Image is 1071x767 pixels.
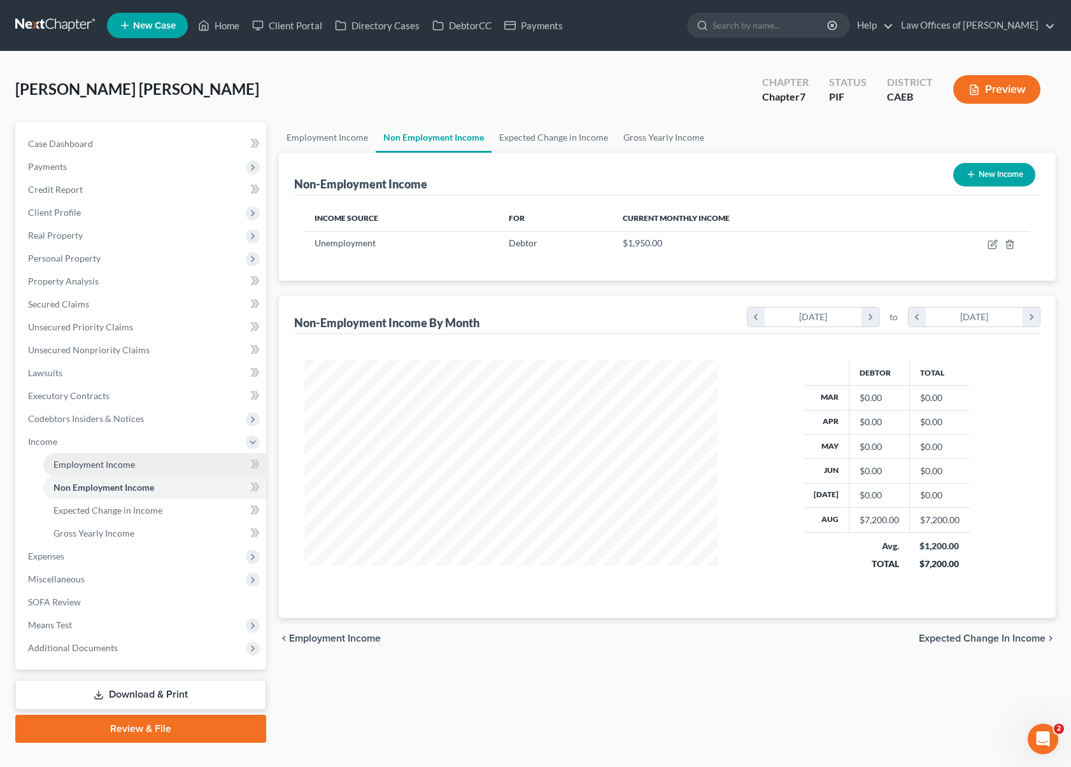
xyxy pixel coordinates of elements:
div: TOTAL [859,558,899,570]
span: Unsecured Priority Claims [28,321,133,332]
div: District [887,75,933,90]
span: Additional Documents [28,642,118,653]
span: For [509,213,525,223]
th: May [804,434,849,458]
a: Executory Contracts [18,384,266,407]
a: Case Dashboard [18,132,266,155]
div: Status [829,75,867,90]
a: Law Offices of [PERSON_NAME] [895,14,1055,37]
div: $0.00 [860,440,899,453]
span: Executory Contracts [28,390,110,401]
a: Client Portal [246,14,329,37]
a: Expected Change in Income [492,122,616,153]
div: $0.00 [860,489,899,502]
div: Avg. [859,540,899,552]
span: Gross Yearly Income [53,528,134,538]
button: New Income [953,163,1035,186]
div: CAEB [887,90,933,104]
i: chevron_right [862,307,879,327]
span: Property Analysis [28,276,99,286]
div: $7,200.00 [860,514,899,526]
span: Miscellaneous [28,573,85,584]
span: Lawsuits [28,367,62,378]
td: $0.00 [909,386,970,410]
td: $0.00 [909,483,970,507]
i: chevron_right [1023,307,1040,327]
span: 2 [1054,724,1064,734]
th: Total [909,360,970,385]
i: chevron_right [1046,633,1056,644]
th: Debtor [849,360,909,385]
span: Debtor [509,237,537,248]
a: Employment Income [43,453,266,476]
div: $7,200.00 [919,558,960,570]
div: Non-Employment Income By Month [294,315,479,330]
span: Current Monthly Income [623,213,730,223]
div: Chapter [762,90,809,104]
button: Preview [953,75,1040,104]
div: $0.00 [860,465,899,477]
div: $0.00 [860,416,899,428]
span: SOFA Review [28,596,81,607]
div: [DATE] [765,307,862,327]
a: Review & File [15,715,266,743]
th: Apr [804,410,849,434]
span: Personal Property [28,253,101,264]
span: [PERSON_NAME] [PERSON_NAME] [15,80,259,98]
span: Unemployment [315,237,376,248]
a: Download & Print [15,680,266,710]
th: [DATE] [804,483,849,507]
a: Non Employment Income [376,122,492,153]
span: Income [28,436,57,447]
a: Help [851,14,893,37]
a: Secured Claims [18,293,266,316]
td: $7,200.00 [909,508,970,532]
a: Employment Income [279,122,376,153]
span: Codebtors Insiders & Notices [28,413,144,424]
a: Non Employment Income [43,476,266,499]
span: Payments [28,161,67,172]
span: New Case [133,21,176,31]
span: Income Source [315,213,378,223]
button: chevron_left Employment Income [279,633,381,644]
i: chevron_left [279,633,289,644]
span: Case Dashboard [28,138,93,149]
span: Real Property [28,230,83,241]
i: chevron_left [909,307,926,327]
div: PIF [829,90,867,104]
span: 7 [800,90,805,102]
a: Credit Report [18,178,266,201]
span: Employment Income [53,459,135,470]
th: Jun [804,459,849,483]
a: Expected Change in Income [43,499,266,522]
span: Credit Report [28,184,83,195]
span: Secured Claims [28,299,89,309]
iframe: Intercom live chat [1028,724,1058,754]
span: Employment Income [289,633,381,644]
input: Search by name... [713,13,829,37]
span: Means Test [28,619,72,630]
div: $0.00 [860,391,899,404]
span: Client Profile [28,207,81,218]
a: Gross Yearly Income [43,522,266,545]
a: Home [192,14,246,37]
span: Expected Change in Income [919,633,1046,644]
a: Lawsuits [18,362,266,384]
th: Aug [804,508,849,532]
a: Unsecured Priority Claims [18,316,266,339]
a: Payments [498,14,569,37]
div: Non-Employment Income [294,176,427,192]
a: Directory Cases [329,14,426,37]
span: $1,950.00 [623,237,662,248]
div: [DATE] [926,307,1023,327]
td: $0.00 [909,434,970,458]
span: Expenses [28,551,64,561]
button: Expected Change in Income chevron_right [919,633,1056,644]
a: Property Analysis [18,270,266,293]
th: Mar [804,386,849,410]
span: Expected Change in Income [53,505,162,516]
i: chevron_left [748,307,765,327]
div: Chapter [762,75,809,90]
a: SOFA Review [18,591,266,614]
div: $1,200.00 [919,540,960,552]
